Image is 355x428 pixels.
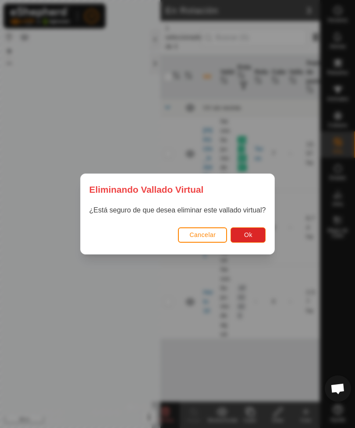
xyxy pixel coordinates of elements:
p: ¿Está seguro de que desea eliminar este vallado virtual? [89,205,266,216]
div: Chat abierto [325,375,351,402]
span: Ok [244,231,252,238]
button: Ok [231,227,266,243]
span: Eliminando Vallado Virtual [89,183,204,196]
button: Cancelar [178,227,227,243]
span: Cancelar [189,231,216,238]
